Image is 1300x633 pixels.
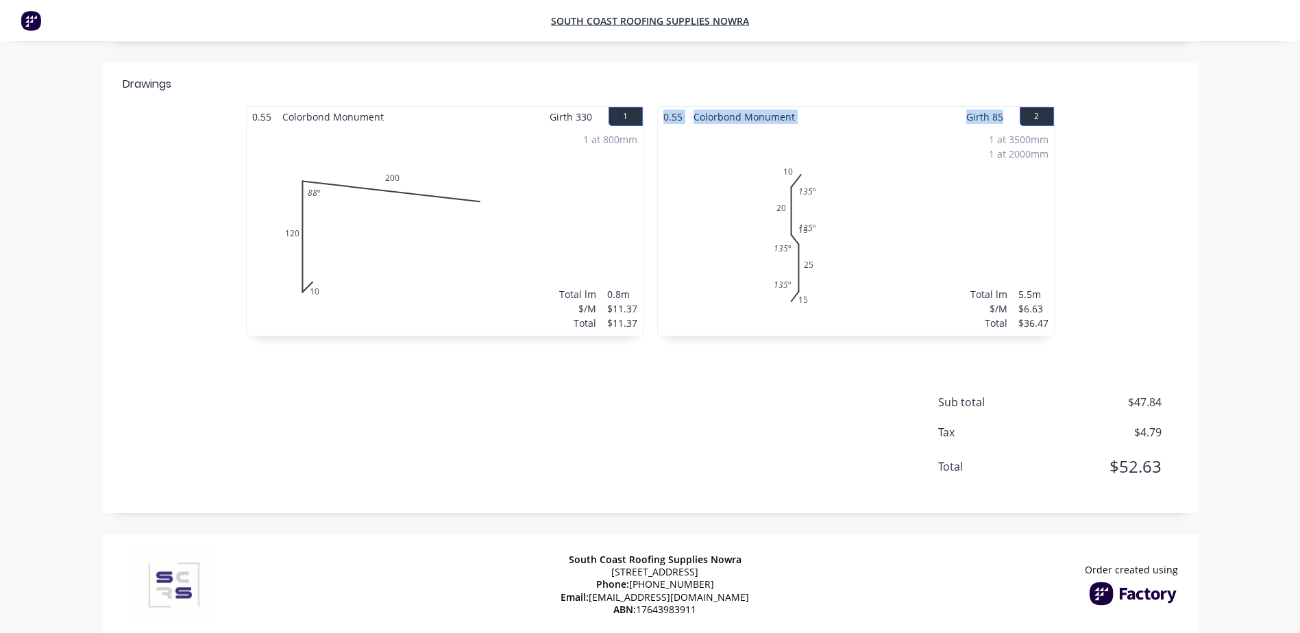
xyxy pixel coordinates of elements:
[123,76,171,92] div: Drawings
[989,132,1048,147] div: 1 at 3500mm
[596,578,714,591] span: [PHONE_NUMBER]
[247,127,643,336] div: 01012020088º1 at 800mmTotal lm$/MTotal0.8m$11.37$11.37
[596,578,629,591] span: Phone:
[277,107,389,127] span: Colorbond Monument
[589,591,749,604] a: [EMAIL_ADDRESS][DOMAIN_NAME]
[1018,287,1048,301] div: 5.5m
[658,127,1054,336] div: 01525152010135º135º135º135º1 at 3500mm1 at 2000mmTotal lm$/MTotal5.5m$6.63$36.47
[966,107,1003,127] span: Girth 85
[1020,107,1054,126] button: 2
[688,107,800,127] span: Colorbond Monument
[611,566,698,578] span: [STREET_ADDRESS]
[1085,564,1178,576] span: Order created using
[613,604,696,616] span: 17643983911
[938,394,1060,410] span: Sub total
[559,287,596,301] div: Total lm
[613,603,636,616] span: ABN:
[607,301,637,316] div: $11.37
[1059,394,1161,410] span: $47.84
[559,301,596,316] div: $/M
[1018,301,1048,316] div: $6.63
[658,107,688,127] span: 0.55
[609,107,643,126] button: 1
[561,591,589,604] span: Email:
[123,545,225,625] img: Company Logo
[607,316,637,330] div: $11.37
[551,14,749,27] a: South Coast Roofing Supplies Nowra
[970,287,1007,301] div: Total lm
[938,424,1060,440] span: Tax
[550,107,592,127] span: Girth 330
[559,316,596,330] div: Total
[607,287,637,301] div: 0.8m
[1059,424,1161,440] span: $4.79
[970,316,1007,330] div: Total
[970,301,1007,316] div: $/M
[1089,582,1178,606] img: Factory Logo
[569,553,741,566] span: South Coast Roofing Supplies Nowra
[1018,316,1048,330] div: $36.47
[247,107,277,127] span: 0.55
[583,132,637,147] div: 1 at 800mm
[21,10,41,31] img: Factory
[1059,454,1161,479] span: $52.63
[938,458,1060,475] span: Total
[989,147,1048,161] div: 1 at 2000mm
